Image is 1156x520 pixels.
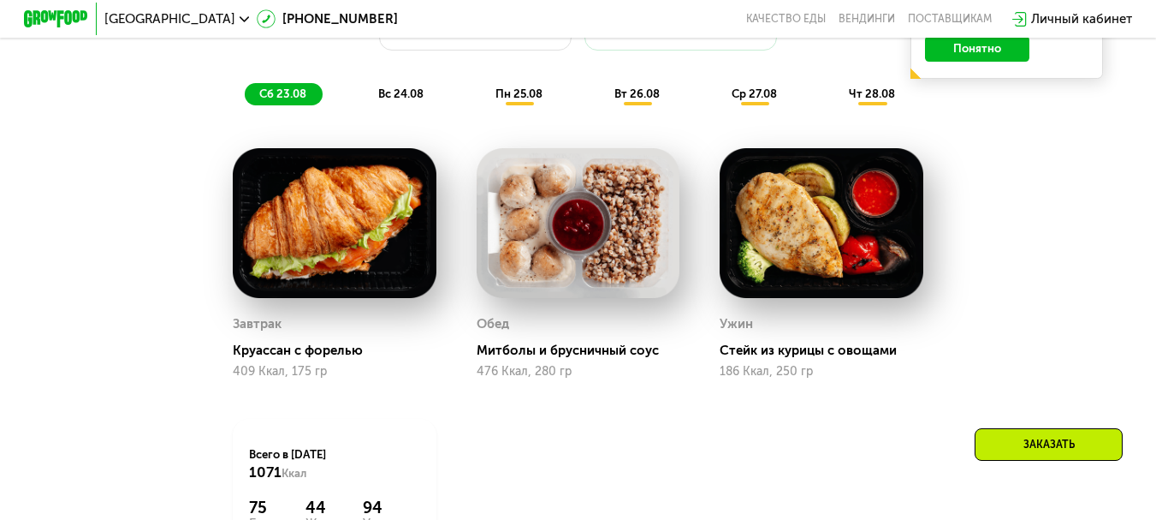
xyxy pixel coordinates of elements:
span: 1071 [249,463,282,481]
span: ср 27.08 [732,87,777,100]
span: чт 28.08 [849,87,895,100]
div: Заказать [975,428,1123,461]
div: Ужин [720,312,753,336]
div: Всего в [DATE] [249,447,420,483]
div: Стейк из курицы с овощами [720,343,936,359]
span: сб 23.08 [259,87,306,100]
button: Понятно [925,36,1029,62]
a: Вендинги [839,13,895,26]
a: [PHONE_NUMBER] [257,9,398,29]
div: 94 [363,499,420,518]
span: пн 25.08 [495,87,542,100]
div: 476 Ккал, 280 гр [477,365,680,379]
div: Круассан с форелью [233,343,449,359]
div: 44 [305,499,341,518]
div: Митболы и брусничный соус [477,343,693,359]
span: вс 24.08 [378,87,424,100]
span: вт 26.08 [614,87,660,100]
div: Личный кабинет [1031,9,1132,29]
div: Завтрак [233,312,282,336]
a: Качество еды [746,13,826,26]
span: Ккал [282,467,306,480]
div: поставщикам [908,13,992,26]
div: 186 Ккал, 250 гр [720,365,923,379]
div: 409 Ккал, 175 гр [233,365,436,379]
span: [GEOGRAPHIC_DATA] [104,13,235,26]
div: 75 [249,499,285,518]
div: Обед [477,312,509,336]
